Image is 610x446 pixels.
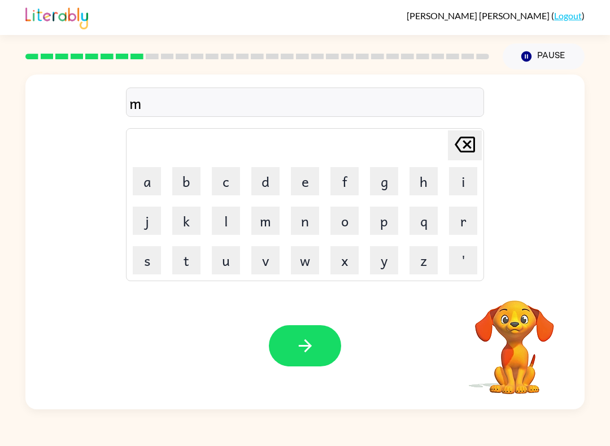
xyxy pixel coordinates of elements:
button: m [251,207,280,235]
button: f [330,167,359,195]
button: e [291,167,319,195]
button: q [409,207,438,235]
button: t [172,246,201,274]
button: l [212,207,240,235]
button: v [251,246,280,274]
button: Pause [503,43,585,69]
button: o [330,207,359,235]
button: g [370,167,398,195]
span: [PERSON_NAME] [PERSON_NAME] [407,10,551,21]
button: s [133,246,161,274]
button: b [172,167,201,195]
button: z [409,246,438,274]
button: d [251,167,280,195]
button: ' [449,246,477,274]
button: u [212,246,240,274]
button: w [291,246,319,274]
button: a [133,167,161,195]
a: Logout [554,10,582,21]
div: m [129,91,481,115]
button: i [449,167,477,195]
button: k [172,207,201,235]
button: h [409,167,438,195]
img: Literably [25,5,88,29]
button: n [291,207,319,235]
button: y [370,246,398,274]
button: r [449,207,477,235]
button: j [133,207,161,235]
button: c [212,167,240,195]
button: x [330,246,359,274]
div: ( ) [407,10,585,21]
video: Your browser must support playing .mp4 files to use Literably. Please try using another browser. [458,283,571,396]
button: p [370,207,398,235]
